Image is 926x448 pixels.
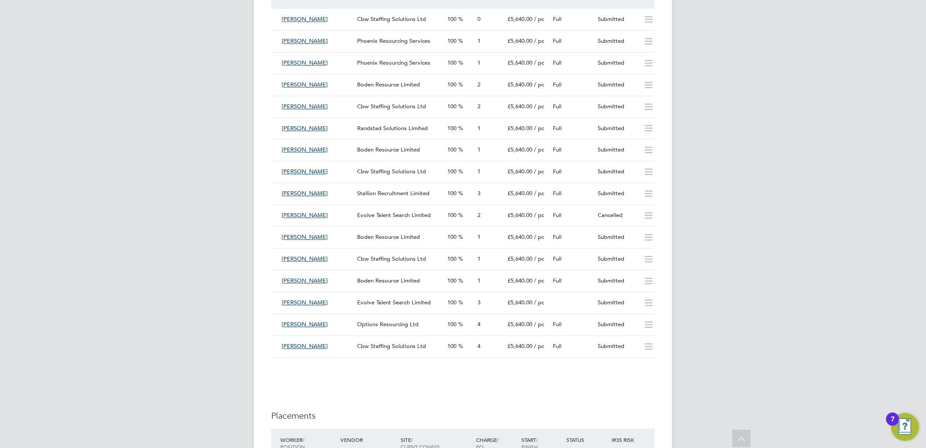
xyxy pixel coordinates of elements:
span: 4 [477,342,480,350]
span: 1 [477,124,480,132]
span: [PERSON_NAME] [282,277,328,284]
div: 7 [891,419,895,431]
span: Full [553,233,562,241]
span: / pc [534,342,544,350]
span: Cbw Staffing Solutions Ltd [357,103,426,110]
span: 1 [477,37,480,45]
span: [PERSON_NAME] [282,59,328,66]
span: 3 [477,299,480,306]
span: Stallion Recruitment Limited [357,190,429,197]
span: Full [553,59,562,66]
span: / pc [534,211,544,219]
span: Cbw Staffing Solutions Ltd [357,342,426,350]
span: Evolve Talent Search Limited [357,299,431,306]
span: Full [553,190,562,197]
div: Submitted [595,56,640,70]
span: [PERSON_NAME] [282,146,328,153]
div: Submitted [595,121,640,136]
div: Submitted [595,230,640,245]
span: £5,640.00 [507,277,532,284]
span: / pc [534,146,544,153]
span: Boden Resource Limited [357,277,420,284]
span: £5,640.00 [507,81,532,88]
div: Submitted [595,317,640,332]
span: £5,640.00 [507,233,532,241]
span: £5,640.00 [507,320,532,328]
span: Full [553,342,562,350]
span: Full [553,211,562,219]
span: [PERSON_NAME] [282,233,328,241]
div: Submitted [595,274,640,288]
span: 100 [447,233,456,241]
span: 1 [477,255,480,262]
span: Full [553,37,562,45]
span: 100 [447,299,456,306]
span: / pc [534,124,544,132]
span: 100 [447,320,456,328]
span: / pc [534,81,544,88]
span: Randstad Solutions Limited [357,124,428,132]
span: 1 [477,59,480,66]
span: 2 [477,81,480,88]
span: 100 [447,124,456,132]
span: 100 [447,15,456,23]
span: Boden Resource Limited [357,81,420,88]
span: Options Resourcing Ltd [357,320,419,328]
span: 1 [477,233,480,241]
span: Boden Resource Limited [357,233,420,241]
div: Submitted [595,296,640,310]
span: 1 [477,277,480,284]
span: 1 [477,146,480,153]
span: 1 [477,168,480,175]
span: £5,640.00 [507,146,532,153]
span: £5,640.00 [507,190,532,197]
span: / pc [534,320,544,328]
span: Phoenix Resourcing Services [357,59,430,66]
span: / pc [534,255,544,262]
span: / pc [534,233,544,241]
span: / pc [534,190,544,197]
span: / pc [534,299,544,306]
span: 100 [447,168,456,175]
span: [PERSON_NAME] [282,299,328,306]
span: Cbw Staffing Solutions Ltd [357,255,426,262]
span: £5,640.00 [507,59,532,66]
span: / pc [534,59,544,66]
div: Submitted [595,100,640,114]
span: £5,640.00 [507,299,532,306]
span: Full [553,81,562,88]
div: Submitted [595,339,640,354]
span: £5,640.00 [507,255,532,262]
div: Submitted [595,143,640,157]
span: £5,640.00 [507,342,532,350]
div: Status [565,432,610,448]
div: Submitted [595,34,640,48]
div: Submitted [595,78,640,92]
span: £5,640.00 [507,15,532,23]
span: [PERSON_NAME] [282,15,328,23]
div: Submitted [595,12,640,27]
span: Full [553,277,562,284]
span: / pc [534,103,544,110]
span: [PERSON_NAME] [282,342,328,350]
span: 2 [477,103,480,110]
div: Cancelled [595,208,640,223]
div: Submitted [595,252,640,266]
div: IR35 Risk [609,432,640,448]
span: [PERSON_NAME] [282,320,328,328]
span: Full [553,255,562,262]
span: Full [553,124,562,132]
span: Full [553,146,562,153]
span: 100 [447,81,456,88]
span: Full [553,103,562,110]
span: 100 [447,211,456,219]
span: Full [553,320,562,328]
span: Cbw Staffing Solutions Ltd [357,15,426,23]
span: [PERSON_NAME] [282,168,328,175]
span: / pc [534,168,544,175]
h3: Placements [271,410,655,421]
span: [PERSON_NAME] [282,190,328,197]
span: / pc [534,15,544,23]
span: Boden Resource Limited [357,146,420,153]
span: 100 [447,59,456,66]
